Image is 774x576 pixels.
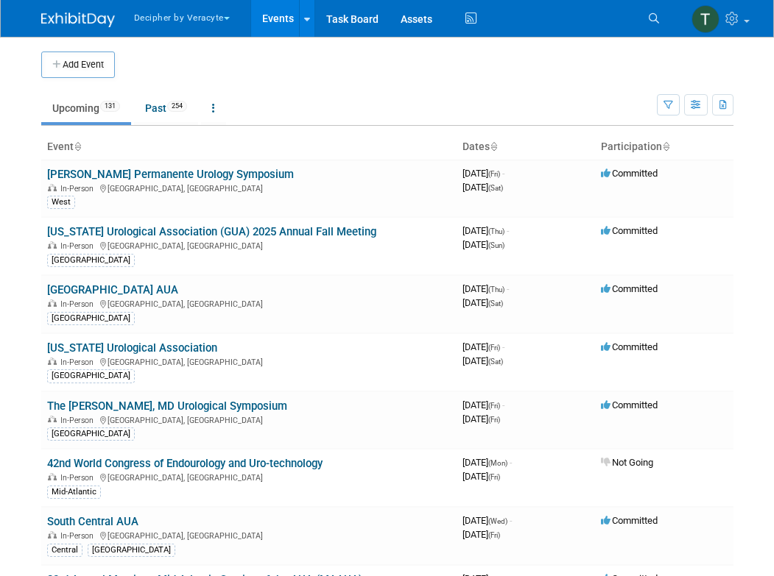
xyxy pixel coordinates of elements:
[100,101,120,112] span: 131
[510,457,512,468] span: -
[507,283,509,294] span: -
[41,94,131,122] a: Upcoming131
[595,135,733,160] th: Participation
[502,168,504,179] span: -
[167,101,187,112] span: 254
[47,427,135,441] div: [GEOGRAPHIC_DATA]
[462,355,503,366] span: [DATE]
[490,141,497,152] a: Sort by Start Date
[462,515,512,526] span: [DATE]
[47,312,135,325] div: [GEOGRAPHIC_DATA]
[502,341,504,352] span: -
[47,341,217,355] a: [US_STATE] Urological Association
[47,254,135,267] div: [GEOGRAPHIC_DATA]
[601,225,658,236] span: Committed
[502,399,504,410] span: -
[488,473,500,481] span: (Fri)
[47,182,451,193] div: [GEOGRAPHIC_DATA], [GEOGRAPHIC_DATA]
[47,355,451,367] div: [GEOGRAPHIC_DATA], [GEOGRAPHIC_DATA]
[48,473,57,480] img: In-Person Event
[488,358,503,366] span: (Sat)
[488,459,507,467] span: (Mon)
[60,416,98,425] span: In-Person
[462,225,509,236] span: [DATE]
[47,196,75,209] div: West
[60,299,98,309] span: In-Person
[48,358,57,365] img: In-Person Event
[488,344,500,352] span: (Fri)
[601,399,658,410] span: Committed
[462,182,503,193] span: [DATE]
[47,283,178,296] a: [GEOGRAPHIC_DATA] AUA
[47,486,101,499] div: Mid-Atlantic
[47,529,451,541] div: [GEOGRAPHIC_DATA], [GEOGRAPHIC_DATA]
[47,168,294,181] a: [PERSON_NAME] Permanente Urology Symposium
[48,241,57,249] img: In-Person Event
[462,457,512,468] span: [DATE]
[47,297,451,309] div: [GEOGRAPHIC_DATA], [GEOGRAPHIC_DATA]
[462,471,500,482] span: [DATE]
[488,285,504,294] span: (Thu)
[462,413,500,424] span: [DATE]
[462,399,504,410] span: [DATE]
[48,184,57,191] img: In-Person Event
[488,416,500,424] span: (Fri)
[47,399,287,413] a: The [PERSON_NAME], MD Urological Symposium
[488,227,504,235] span: (Thu)
[662,141,669,152] a: Sort by Participation Type
[462,283,509,294] span: [DATE]
[47,471,451,483] div: [GEOGRAPHIC_DATA], [GEOGRAPHIC_DATA]
[48,299,57,307] img: In-Person Event
[60,358,98,367] span: In-Person
[60,241,98,251] span: In-Person
[41,13,115,27] img: ExhibitDay
[601,283,658,294] span: Committed
[488,241,504,249] span: (Sun)
[134,94,198,122] a: Past254
[601,515,658,526] span: Committed
[47,544,82,557] div: Central
[510,515,512,526] span: -
[488,299,503,307] span: (Sat)
[601,341,658,352] span: Committed
[48,416,57,423] img: In-Person Event
[507,225,509,236] span: -
[47,457,323,470] a: 42nd World Congress of Endourology and Uro-technology
[48,531,57,538] img: In-Person Event
[488,402,500,410] span: (Fri)
[462,239,504,250] span: [DATE]
[457,135,595,160] th: Dates
[60,473,98,483] span: In-Person
[47,515,138,528] a: South Central AUA
[601,168,658,179] span: Committed
[60,531,98,541] span: In-Person
[41,51,115,78] button: Add Event
[47,369,135,383] div: [GEOGRAPHIC_DATA]
[462,297,503,308] span: [DATE]
[692,5,720,33] img: Tony Alvarado
[462,341,504,352] span: [DATE]
[60,184,98,193] span: In-Person
[462,168,504,179] span: [DATE]
[47,225,376,238] a: [US_STATE] Urological Association (GUA) 2025 Annual Fall Meeting
[488,517,507,525] span: (Wed)
[41,135,457,160] th: Event
[47,413,451,425] div: [GEOGRAPHIC_DATA], [GEOGRAPHIC_DATA]
[74,141,81,152] a: Sort by Event Name
[601,457,653,468] span: Not Going
[488,170,500,178] span: (Fri)
[488,184,503,192] span: (Sat)
[88,544,175,557] div: [GEOGRAPHIC_DATA]
[488,531,500,539] span: (Fri)
[462,529,500,540] span: [DATE]
[47,239,451,251] div: [GEOGRAPHIC_DATA], [GEOGRAPHIC_DATA]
